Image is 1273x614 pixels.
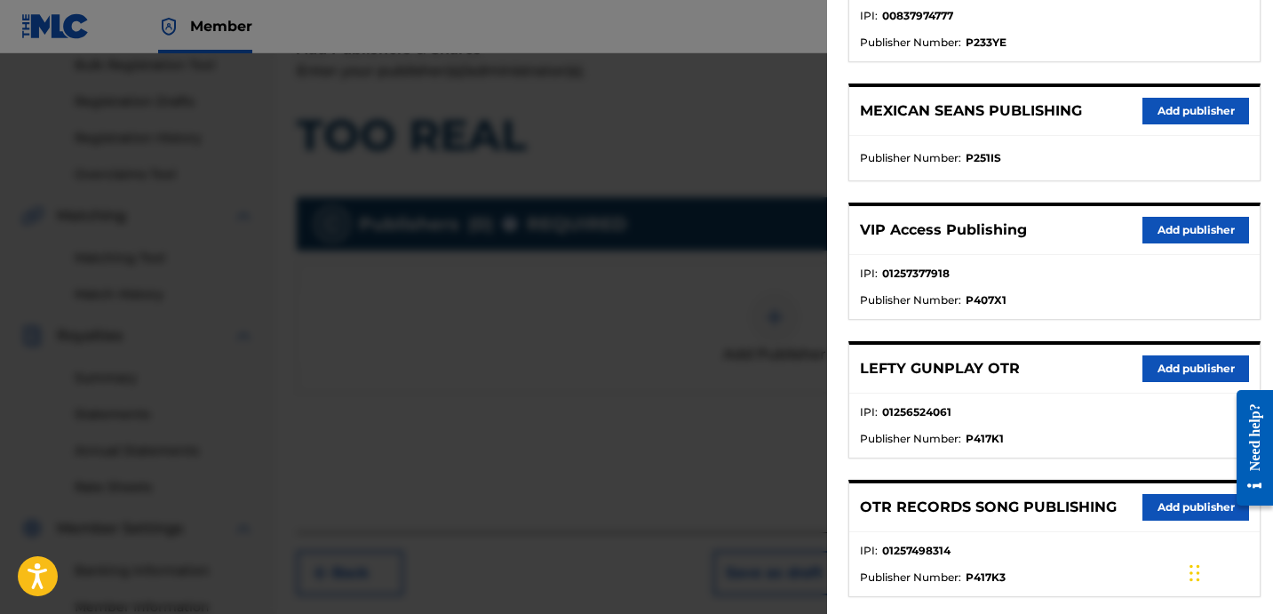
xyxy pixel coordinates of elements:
[1142,217,1249,243] button: Add publisher
[1223,376,1273,519] iframe: Resource Center
[966,570,1006,586] strong: P417K3
[860,292,961,308] span: Publisher Number :
[1142,355,1249,382] button: Add publisher
[966,292,1006,308] strong: P407X1
[1142,494,1249,521] button: Add publisher
[860,150,961,166] span: Publisher Number :
[1184,529,1273,614] iframe: Chat Widget
[860,497,1117,518] p: OTR RECORDS SONG PUBLISHING
[966,431,1004,447] strong: P417K1
[190,16,252,36] span: Member
[882,543,951,559] strong: 01257498314
[860,404,878,420] span: IPI :
[882,404,951,420] strong: 01256524061
[860,570,961,586] span: Publisher Number :
[860,219,1027,241] p: VIP Access Publishing
[860,358,1020,379] p: LEFTY GUNPLAY OTR
[1142,98,1249,124] button: Add publisher
[21,13,90,39] img: MLC Logo
[882,266,950,282] strong: 01257377918
[860,431,961,447] span: Publisher Number :
[860,543,878,559] span: IPI :
[860,100,1082,122] p: MEXICAN SEANS PUBLISHING
[158,16,179,37] img: Top Rightsholder
[966,150,1001,166] strong: P251IS
[1189,546,1200,600] div: Drag
[860,266,878,282] span: IPI :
